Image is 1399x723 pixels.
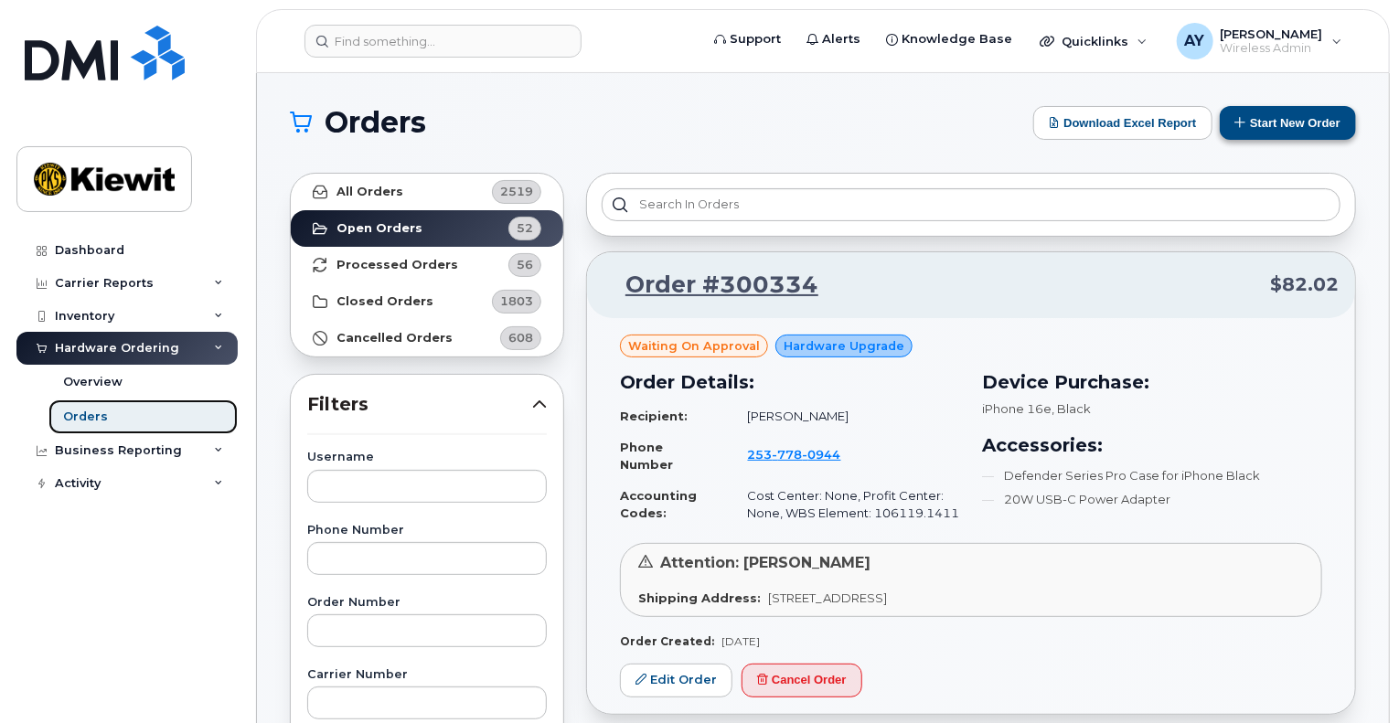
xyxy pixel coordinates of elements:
input: Search in orders [602,188,1340,221]
span: 253 [748,447,841,462]
a: Open Orders52 [291,210,563,247]
label: Carrier Number [307,669,547,681]
span: [DATE] [721,634,760,648]
span: Waiting On Approval [628,337,760,355]
span: Filters [307,391,532,418]
a: Cancelled Orders608 [291,320,563,356]
a: Order #300334 [603,269,818,302]
iframe: Messenger Launcher [1319,643,1385,709]
strong: Cancelled Orders [336,331,453,346]
button: Download Excel Report [1033,106,1212,140]
strong: Accounting Codes: [620,488,697,520]
span: 608 [508,329,533,346]
button: Start New Order [1220,106,1356,140]
td: Cost Center: None, Profit Center: None, WBS Element: 106119.1411 [732,480,960,528]
h3: Accessories: [982,431,1322,459]
span: Hardware Upgrade [784,337,904,355]
span: 52 [517,219,533,237]
label: Username [307,452,547,463]
strong: Recipient: [620,409,688,423]
span: Attention: [PERSON_NAME] [660,554,870,571]
li: 20W USB-C Power Adapter [982,491,1322,508]
strong: All Orders [336,185,403,199]
a: Edit Order [620,664,732,697]
span: 0944 [803,447,841,462]
td: [PERSON_NAME] [732,400,960,432]
h3: Order Details: [620,368,960,396]
span: 2519 [500,183,533,200]
strong: Closed Orders [336,294,433,309]
span: $82.02 [1270,271,1339,298]
li: Defender Series Pro Case for iPhone Black [982,467,1322,484]
label: Phone Number [307,525,547,537]
span: Orders [325,109,426,136]
a: 2537780944 [748,447,863,462]
strong: Open Orders [336,221,422,236]
span: 1803 [500,292,533,310]
strong: Phone Number [620,440,673,472]
label: Order Number [307,597,547,609]
button: Cancel Order [742,664,862,697]
span: 778 [773,447,803,462]
a: All Orders2519 [291,174,563,210]
span: , Black [1052,401,1091,416]
a: Closed Orders1803 [291,283,563,320]
strong: Shipping Address: [638,590,761,605]
span: 56 [517,256,533,273]
span: [STREET_ADDRESS] [768,590,887,605]
a: Processed Orders56 [291,247,563,283]
strong: Order Created: [620,634,714,648]
span: iPhone 16e [982,401,1052,416]
h3: Device Purchase: [982,368,1322,396]
strong: Processed Orders [336,258,458,272]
